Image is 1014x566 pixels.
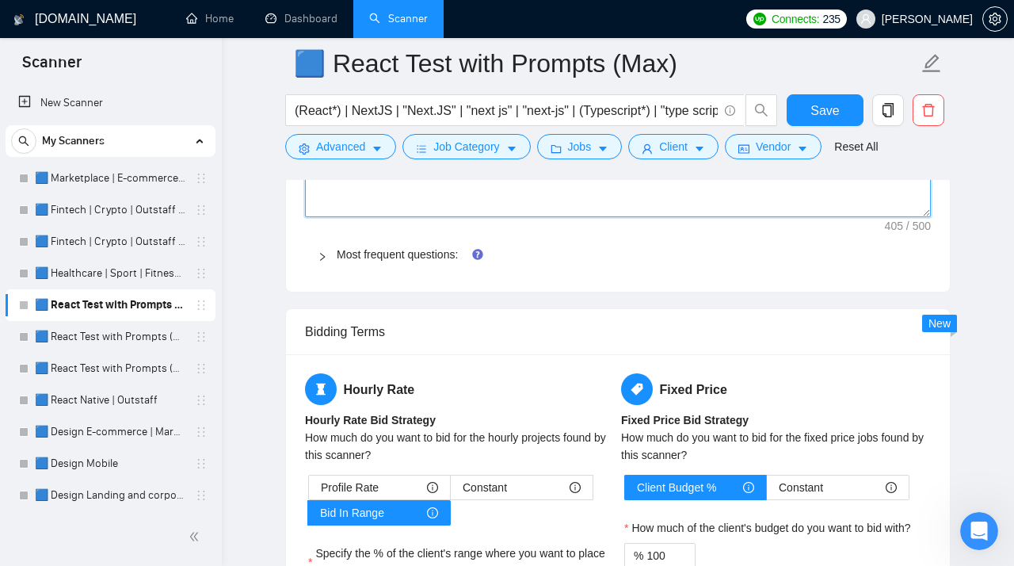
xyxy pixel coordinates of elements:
span: holder [195,457,208,470]
span: search [12,136,36,147]
img: logo [13,7,25,33]
span: holder [195,394,208,407]
span: info-circle [427,507,438,518]
span: info-circle [427,482,438,493]
span: Constant [463,476,507,499]
span: Advanced [316,138,365,155]
span: user [642,143,653,155]
div: Tooltip anchor [471,247,485,262]
span: caret-down [372,143,383,155]
a: searchScanner [369,12,428,25]
input: Search Freelance Jobs... [295,101,718,120]
span: Vendor [756,138,791,155]
span: holder [195,299,208,312]
span: holder [195,331,208,343]
label: How much of the client's budget do you want to bid with? [624,519,911,537]
span: hourglass [305,373,337,405]
a: 🟦 Fintech | Crypto | Outstaff (Mid Rates) [35,226,185,258]
span: caret-down [597,143,608,155]
span: holder [195,426,208,438]
iframe: Intercom live chat [960,512,998,550]
a: 🟦 Healthcare | Sport | Fitness | Outstaff [35,258,185,289]
img: upwork-logo.png [753,13,766,25]
div: Most frequent questions: [305,236,931,273]
span: idcard [738,143,749,155]
a: dashboardDashboard [265,12,337,25]
span: info-circle [570,482,581,493]
button: userClientcaret-down [628,134,719,159]
a: 🟦 React Test with Prompts (High) [35,321,185,353]
li: New Scanner [6,87,215,119]
span: bars [416,143,427,155]
span: delete [913,103,943,117]
span: copy [873,103,903,117]
a: 🟦 React Native | Outstaff [35,384,185,416]
b: Hourly Rate Bid Strategy [305,414,436,426]
span: setting [299,143,310,155]
a: 🟦 React Test with Prompts (Mid Rates) [35,353,185,384]
span: holder [195,267,208,280]
span: Client [659,138,688,155]
span: New [928,317,951,330]
span: Scanner [10,51,94,84]
div: How much do you want to bid for the hourly projects found by this scanner? [305,429,615,464]
span: right [318,252,327,262]
button: search [11,128,36,154]
span: setting [983,13,1007,25]
a: 🟦 Marketplace | E-commerce | Outstaff [35,163,185,194]
span: search [746,103,776,117]
button: settingAdvancedcaret-down [285,134,396,159]
span: Constant [779,476,823,499]
button: folderJobscaret-down [537,134,623,159]
span: holder [195,489,208,502]
span: Profile Rate [321,476,379,499]
div: Bidding Terms [305,309,931,354]
span: Connects: [772,10,819,28]
button: idcardVendorcaret-down [725,134,821,159]
a: 🟦 Design Landing and corporate [35,480,185,511]
span: folder [551,143,562,155]
a: New Scanner [18,87,203,119]
span: Save [810,101,839,120]
span: caret-down [797,143,808,155]
span: user [860,13,871,25]
span: info-circle [725,105,735,116]
input: Scanner name... [294,44,918,83]
div: How much do you want to bid for the fixed price jobs found by this scanner? [621,429,931,464]
a: 🟦 React Test with Prompts (Max) [35,289,185,321]
span: caret-down [506,143,517,155]
span: caret-down [694,143,705,155]
b: Fixed Price Bid Strategy [621,414,749,426]
span: My Scanners [42,125,105,157]
a: 🟦 Fintech | Crypto | Outstaff (Max - High Rates) [35,194,185,226]
span: tag [621,373,653,405]
span: holder [195,204,208,216]
span: double-left [189,529,204,545]
span: holder [195,362,208,375]
a: Most frequent questions: [337,248,458,261]
h5: Fixed Price [621,373,931,405]
button: barsJob Categorycaret-down [402,134,530,159]
span: info-circle [886,482,897,493]
button: setting [982,6,1008,32]
span: 235 [822,10,840,28]
span: holder [195,172,208,185]
a: Reset All [834,138,878,155]
span: Client Budget % [637,476,716,499]
a: 🟦 Design Mobile [35,448,185,480]
button: search [745,94,777,126]
span: Bid In Range [320,501,384,525]
h5: Hourly Rate [305,373,615,405]
button: delete [913,94,944,126]
span: info-circle [743,482,754,493]
span: Job Category [433,138,499,155]
a: 🟦 Design E-commerce | Marketplace [35,416,185,448]
button: copy [872,94,904,126]
span: holder [195,235,208,248]
span: edit [921,53,942,74]
button: Save [787,94,863,126]
span: Jobs [568,138,592,155]
a: setting [982,13,1008,25]
a: homeHome [186,12,234,25]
